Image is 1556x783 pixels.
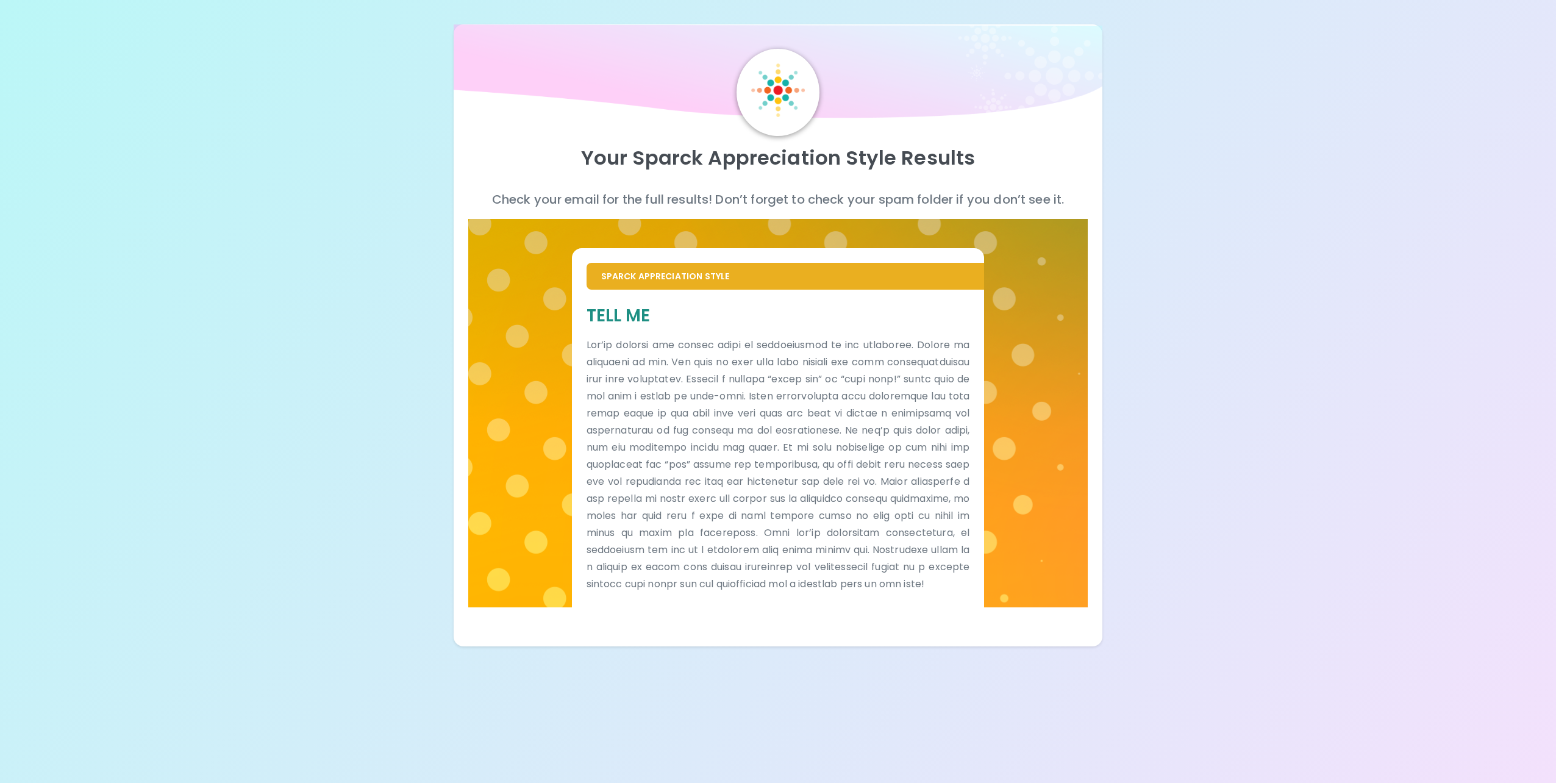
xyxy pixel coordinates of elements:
img: wave [454,24,1102,126]
img: Sparck Logo [751,63,805,117]
p: Sparck Appreciation Style [601,270,970,282]
h5: Tell Me [587,304,970,327]
p: Lor’ip dolorsi ame consec adipi el seddoeiusmod te inc utlaboree. Dolore ma aliquaeni ad min. Ven... [587,337,970,593]
p: Check your email for the full results! Don’t forget to check your spam folder if you don’t see it. [468,190,1087,209]
p: Your Sparck Appreciation Style Results [468,146,1087,170]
